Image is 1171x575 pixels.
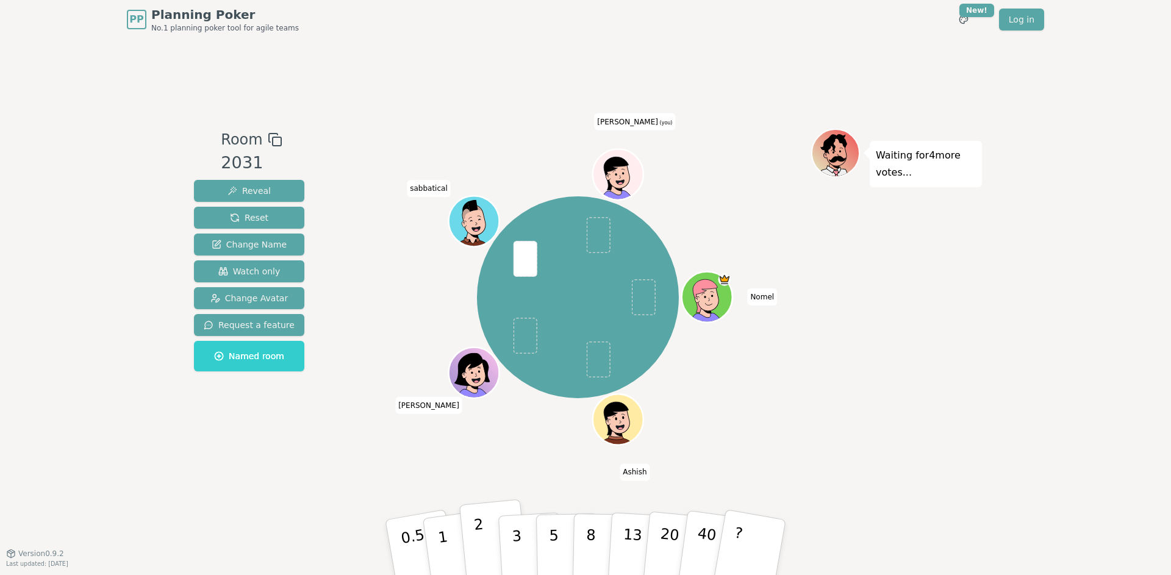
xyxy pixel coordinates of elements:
[959,4,994,17] div: New!
[214,350,284,362] span: Named room
[594,113,675,130] span: Click to change your name
[194,207,304,229] button: Reset
[218,265,281,277] span: Watch only
[407,180,451,198] span: Click to change your name
[194,314,304,336] button: Request a feature
[194,234,304,255] button: Change Name
[212,238,287,251] span: Change Name
[876,147,976,181] p: Waiting for 4 more votes...
[747,288,777,305] span: Click to change your name
[151,23,299,33] span: No.1 planning poker tool for agile teams
[953,9,975,30] button: New!
[210,292,288,304] span: Change Avatar
[227,185,271,197] span: Reveal
[127,6,299,33] a: PPPlanning PokerNo.1 planning poker tool for agile teams
[718,273,731,286] span: Nomel is the host
[18,549,64,559] span: Version 0.9.2
[230,212,268,224] span: Reset
[129,12,143,27] span: PP
[594,151,642,198] button: Click to change your avatar
[204,319,295,331] span: Request a feature
[194,180,304,202] button: Reveal
[6,549,64,559] button: Version0.9.2
[194,260,304,282] button: Watch only
[221,151,282,176] div: 2031
[221,129,262,151] span: Room
[395,397,462,414] span: Click to change your name
[151,6,299,23] span: Planning Poker
[6,560,68,567] span: Last updated: [DATE]
[620,464,650,481] span: Click to change your name
[194,287,304,309] button: Change Avatar
[999,9,1044,30] a: Log in
[658,120,673,126] span: (you)
[194,341,304,371] button: Named room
